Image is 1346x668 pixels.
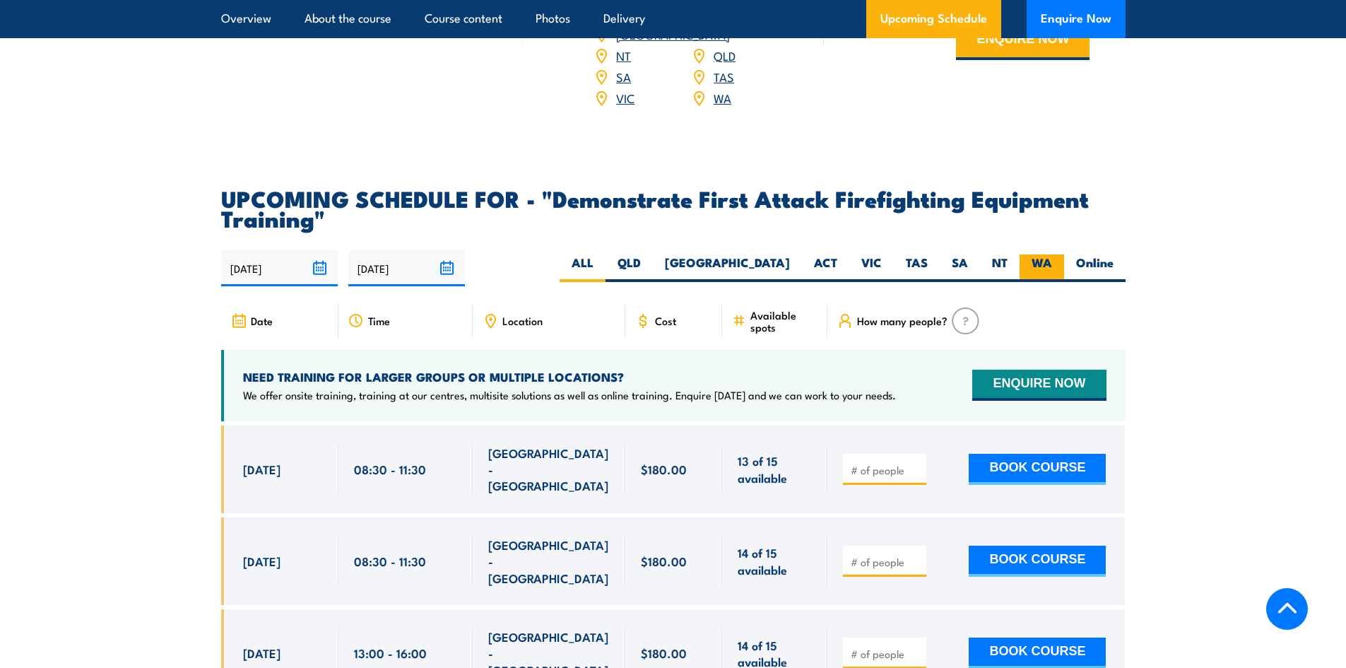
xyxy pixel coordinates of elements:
[969,454,1106,485] button: BOOK COURSE
[243,645,281,661] span: [DATE]
[221,188,1126,228] h2: UPCOMING SCHEDULE FOR - "Demonstrate First Attack Firefighting Equipment Training"
[849,254,894,282] label: VIC
[851,463,921,477] input: # of people
[653,254,802,282] label: [GEOGRAPHIC_DATA]
[956,22,1090,60] button: ENQUIRE NOW
[1020,254,1064,282] label: WA
[488,537,610,586] span: [GEOGRAPHIC_DATA] - [GEOGRAPHIC_DATA]
[750,309,817,333] span: Available spots
[641,645,687,661] span: $180.00
[348,250,465,286] input: To date
[972,370,1106,401] button: ENQUIRE NOW
[851,647,921,661] input: # of people
[940,254,980,282] label: SA
[616,47,631,64] a: NT
[606,254,653,282] label: QLD
[1064,254,1126,282] label: Online
[714,47,736,64] a: QLD
[738,452,812,486] span: 13 of 15 available
[655,315,676,327] span: Cost
[802,254,849,282] label: ACT
[714,68,734,85] a: TAS
[560,254,606,282] label: ALL
[354,645,427,661] span: 13:00 - 16:00
[894,254,940,282] label: TAS
[616,68,631,85] a: SA
[969,546,1106,577] button: BOOK COURSE
[616,89,634,106] a: VIC
[243,461,281,477] span: [DATE]
[354,461,426,477] span: 08:30 - 11:30
[980,254,1020,282] label: NT
[714,89,731,106] a: WA
[641,553,687,569] span: $180.00
[251,315,273,327] span: Date
[851,555,921,569] input: # of people
[354,553,426,569] span: 08:30 - 11:30
[616,25,730,42] a: [GEOGRAPHIC_DATA]
[738,544,812,578] span: 14 of 15 available
[243,369,896,385] h4: NEED TRAINING FOR LARGER GROUPS OR MULTIPLE LOCATIONS?
[243,388,896,402] p: We offer onsite training, training at our centres, multisite solutions as well as online training...
[243,553,281,569] span: [DATE]
[641,461,687,477] span: $180.00
[502,315,543,327] span: Location
[368,315,390,327] span: Time
[857,315,947,327] span: How many people?
[488,445,610,494] span: [GEOGRAPHIC_DATA] - [GEOGRAPHIC_DATA]
[221,250,338,286] input: From date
